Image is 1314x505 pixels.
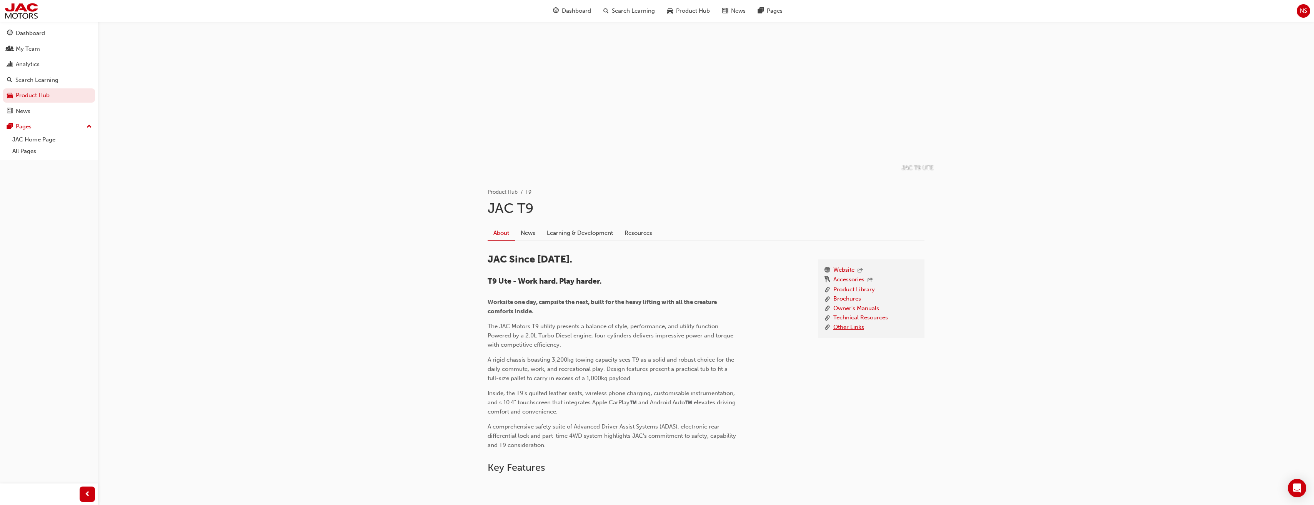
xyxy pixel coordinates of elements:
[597,3,661,19] a: search-iconSearch Learning
[553,6,559,16] span: guage-icon
[3,88,95,103] a: Product Hub
[488,323,735,348] span: The JAC Motors T9 utility presents a balance of style, performance, and utility function. Powered...
[722,6,728,16] span: news-icon
[488,189,518,195] a: Product Hub
[488,423,738,449] span: A comprehensive safety suite of Advanced Driver Assist Systems (ADAS), electronic rear differenti...
[824,275,830,285] span: keys-icon
[824,266,830,276] span: www-icon
[525,188,531,197] li: T9
[87,122,92,132] span: up-icon
[833,313,888,323] a: Technical Resources
[767,7,783,15] span: Pages
[515,226,541,240] a: News
[1288,479,1306,497] div: Open Intercom Messenger
[16,29,45,38] div: Dashboard
[858,267,863,274] span: outbound-icon
[667,6,673,16] span: car-icon
[7,46,13,53] span: people-icon
[824,285,830,295] span: link-icon
[731,7,746,15] span: News
[1297,4,1310,18] button: NS
[833,294,861,304] a: Brochures
[612,7,655,15] span: Search Learning
[824,294,830,304] span: link-icon
[488,462,924,474] h2: Key Features
[7,108,13,115] span: news-icon
[488,356,736,382] span: A rigid chassis boasting 3,200kg towing capacity sees T9 as a solid and robust choice for the dai...
[3,104,95,118] a: News
[3,73,95,87] a: Search Learning
[541,226,619,240] a: Learning & Development
[16,45,40,53] div: My Team
[85,490,90,499] span: prev-icon
[3,57,95,71] a: Analytics
[833,275,864,285] a: Accessories
[7,92,13,99] span: car-icon
[824,304,830,314] span: link-icon
[824,313,830,323] span: link-icon
[9,134,95,146] a: JAC Home Page
[661,3,716,19] a: car-iconProduct Hub
[833,304,879,314] a: Owner's Manuals
[716,3,752,19] a: news-iconNews
[4,2,39,20] img: jac-portal
[3,120,95,134] button: Pages
[1300,7,1307,15] span: NS
[758,6,764,16] span: pages-icon
[7,61,13,68] span: chart-icon
[16,122,32,131] div: Pages
[3,42,95,56] a: My Team
[7,123,13,130] span: pages-icon
[7,30,13,37] span: guage-icon
[488,200,924,217] h1: JAC T9
[488,253,572,265] span: JAC Since [DATE].
[15,76,58,85] div: Search Learning
[902,164,934,173] p: JAC T9 UTE
[547,3,597,19] a: guage-iconDashboard
[868,277,873,284] span: outbound-icon
[7,77,12,84] span: search-icon
[562,7,591,15] span: Dashboard
[833,266,854,276] a: Website
[603,6,609,16] span: search-icon
[752,3,789,19] a: pages-iconPages
[833,285,875,295] a: Product Library
[16,107,30,116] div: News
[488,226,515,241] a: About
[824,323,830,332] span: link-icon
[488,277,601,286] span: T9 Ute - Work hard. Play harder.
[9,145,95,157] a: All Pages
[3,25,95,120] button: DashboardMy TeamAnalyticsSearch LearningProduct HubNews
[619,226,658,240] a: Resources
[488,390,737,415] span: Inside, the T9's quilted leather seats, wireless phone charging, customisable instrumentation, an...
[833,323,864,332] a: Other Links
[16,60,40,69] div: Analytics
[3,26,95,40] a: Dashboard
[488,299,718,315] span: Worksite one day, campsite the next, built for the heavy lifting with all the creature comforts i...
[676,7,710,15] span: Product Hub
